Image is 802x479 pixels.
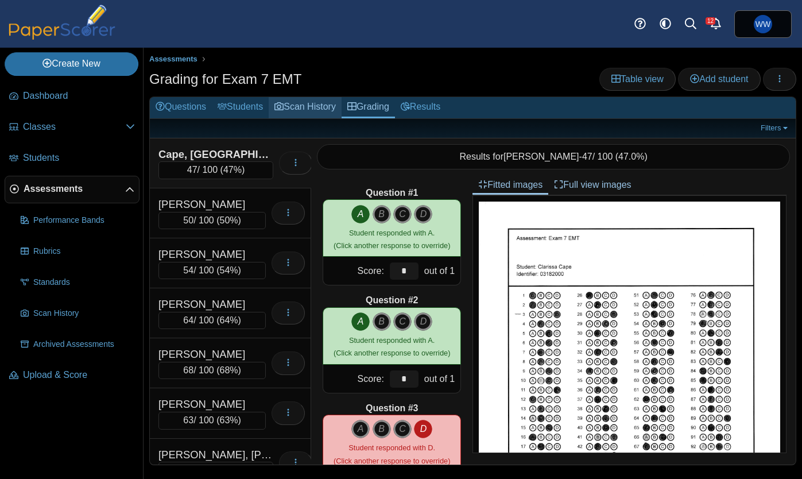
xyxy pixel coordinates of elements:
[323,257,387,285] div: Score:
[212,97,269,118] a: Students
[33,215,135,226] span: Performance Bands
[23,152,135,164] span: Students
[503,152,579,161] span: [PERSON_NAME]
[220,265,238,275] span: 54%
[323,365,387,393] div: Score:
[5,145,140,172] a: Students
[5,176,140,203] a: Assessments
[220,365,238,375] span: 68%
[334,443,450,465] small: (Click another response to override)
[16,238,140,265] a: Rubrics
[5,362,140,389] a: Upload & Score
[393,420,412,438] i: C
[23,121,126,133] span: Classes
[351,420,370,438] i: A
[690,74,748,84] span: Add student
[149,69,301,89] h1: Grading for Exam 7 EMT
[373,420,391,438] i: B
[611,74,664,84] span: Table view
[5,5,119,40] img: PaperScorer
[351,205,370,223] i: A
[146,52,200,67] a: Assessments
[158,347,266,362] div: [PERSON_NAME]
[158,212,266,229] div: / 100 ( )
[158,447,273,462] div: [PERSON_NAME], [PERSON_NAME]
[317,144,790,169] div: Results for - / 100 ( )
[393,205,412,223] i: C
[334,336,450,357] small: (Click another response to override)
[421,365,460,393] div: out of 1
[548,175,637,195] a: Full view images
[149,55,197,63] span: Assessments
[754,15,772,33] span: William Whitney
[755,20,770,28] span: William Whitney
[599,68,676,91] a: Table view
[33,277,135,288] span: Standards
[351,312,370,331] i: A
[5,83,140,110] a: Dashboard
[582,152,592,161] span: 47
[414,420,432,438] i: D
[5,52,138,75] a: Create New
[158,397,266,412] div: [PERSON_NAME]
[158,262,266,279] div: / 100 ( )
[5,32,119,41] a: PaperScorer
[158,462,273,479] div: / 100 ( )
[366,294,419,307] b: Question #2
[158,247,266,262] div: [PERSON_NAME]
[618,152,644,161] span: 47.0%
[678,68,760,91] a: Add student
[158,147,273,162] div: Cape, [GEOGRAPHIC_DATA]
[395,97,446,118] a: Results
[183,215,193,225] span: 50
[366,402,419,415] b: Question #3
[183,365,193,375] span: 68
[342,97,395,118] a: Grading
[16,300,140,327] a: Scan History
[158,197,266,212] div: [PERSON_NAME]
[16,207,140,234] a: Performance Bands
[393,312,412,331] i: C
[33,339,135,350] span: Archived Assessments
[373,312,391,331] i: B
[23,369,135,381] span: Upload & Score
[158,161,273,179] div: / 100 ( )
[373,205,391,223] i: B
[421,257,460,285] div: out of 1
[349,229,435,237] span: Student responded with A.
[158,412,266,429] div: / 100 ( )
[223,165,242,175] span: 47%
[150,97,212,118] a: Questions
[16,331,140,358] a: Archived Assessments
[33,308,135,319] span: Scan History
[220,315,238,325] span: 64%
[472,175,548,195] a: Fitted images
[24,183,125,195] span: Assessments
[5,114,140,141] a: Classes
[16,269,140,296] a: Standards
[758,122,793,134] a: Filters
[269,97,342,118] a: Scan History
[33,246,135,257] span: Rubrics
[334,229,450,250] small: (Click another response to override)
[414,312,432,331] i: D
[158,312,266,329] div: / 100 ( )
[703,11,729,37] a: Alerts
[158,297,266,312] div: [PERSON_NAME]
[183,415,193,425] span: 63
[23,90,135,102] span: Dashboard
[734,10,792,38] a: William Whitney
[183,265,193,275] span: 54
[187,165,197,175] span: 47
[220,415,238,425] span: 63%
[366,187,419,199] b: Question #1
[220,215,238,225] span: 50%
[349,336,435,345] span: Student responded with A.
[348,443,435,452] span: Student responded with D.
[414,205,432,223] i: D
[183,315,193,325] span: 64
[158,362,266,379] div: / 100 ( )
